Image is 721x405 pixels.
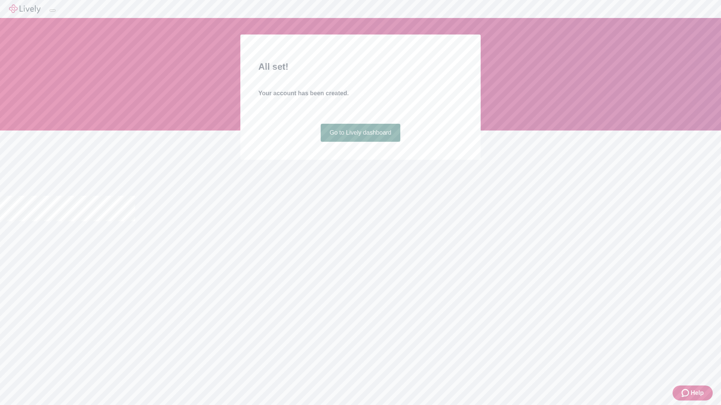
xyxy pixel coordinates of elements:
[673,385,713,400] button: Zendesk support iconHelp
[50,9,56,12] button: Log out
[258,89,463,98] h4: Your account has been created.
[9,4,41,13] img: Lively
[682,388,691,397] svg: Zendesk support icon
[691,388,704,397] span: Help
[258,60,463,73] h2: All set!
[321,124,401,142] a: Go to Lively dashboard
